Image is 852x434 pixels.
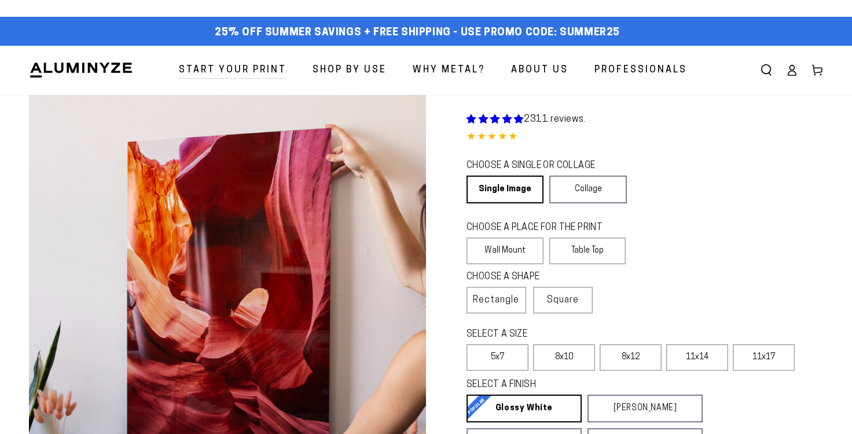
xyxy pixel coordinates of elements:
[549,176,626,203] a: Collage
[170,55,295,86] a: Start Your Print
[549,238,626,264] label: Table Top
[404,55,494,86] a: Why Metal?
[467,176,543,203] a: Single Image
[467,221,615,235] legend: CHOOSE A PLACE FOR THE PRINT
[533,344,595,371] label: 8x10
[502,55,577,86] a: About Us
[467,328,676,341] legend: SELECT A SIZE
[467,159,616,173] legend: CHOOSE A SINGLE OR COLLAGE
[511,62,568,79] span: About Us
[467,344,528,371] label: 5x7
[179,62,287,79] span: Start Your Print
[467,129,823,146] div: 4.85 out of 5.0 stars
[29,61,133,79] img: Aluminyze
[473,293,519,307] span: Rectangle
[666,344,728,371] label: 11x14
[467,378,676,392] legend: SELECT A FINISH
[754,57,779,83] summary: Search our site
[547,293,579,307] span: Square
[467,395,582,422] a: Glossy White
[413,62,485,79] span: Why Metal?
[594,62,687,79] span: Professionals
[467,271,582,284] legend: CHOOSE A SHAPE
[733,344,795,371] label: 11x17
[313,62,387,79] span: Shop By Use
[600,344,662,371] label: 8x12
[587,395,703,422] a: [PERSON_NAME]
[215,27,620,39] span: 25% off Summer Savings + Free Shipping - Use Promo Code: SUMMER25
[586,55,696,86] a: Professionals
[304,55,395,86] a: Shop By Use
[467,238,543,264] label: Wall Mount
